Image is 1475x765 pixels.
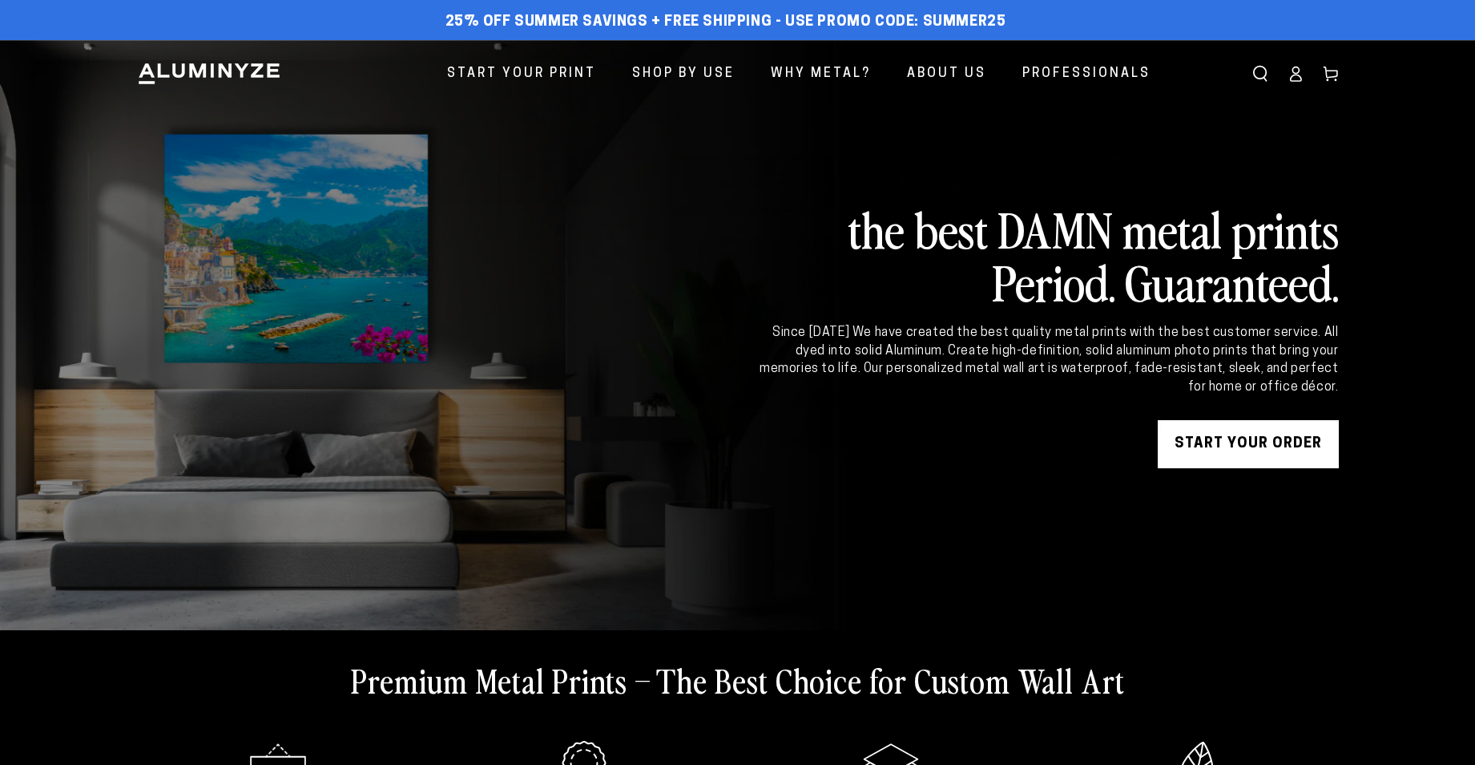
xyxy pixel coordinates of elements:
span: Why Metal? [771,63,871,86]
h2: the best DAMN metal prints Period. Guaranteed. [757,202,1339,308]
a: Why Metal? [759,53,883,95]
span: About Us [907,63,986,86]
a: START YOUR Order [1158,420,1339,468]
span: Start Your Print [447,63,596,86]
a: About Us [895,53,998,95]
a: Shop By Use [620,53,747,95]
span: Shop By Use [632,63,735,86]
div: Since [DATE] We have created the best quality metal prints with the best customer service. All dy... [757,324,1339,396]
span: Professionals [1022,63,1151,86]
span: 25% off Summer Savings + Free Shipping - Use Promo Code: SUMMER25 [445,14,1006,31]
h2: Premium Metal Prints – The Best Choice for Custom Wall Art [351,659,1125,701]
summary: Search our site [1243,56,1278,91]
a: Professionals [1010,53,1163,95]
a: Start Your Print [435,53,608,95]
img: Aluminyze [137,62,281,86]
